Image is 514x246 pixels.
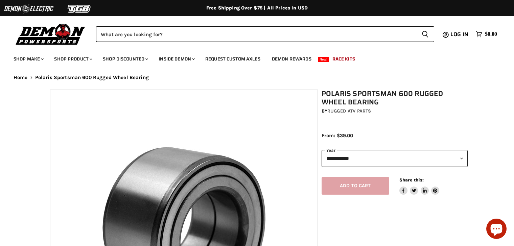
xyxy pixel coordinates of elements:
[472,29,500,39] a: $0.00
[318,57,329,62] span: New!
[327,52,360,66] a: Race Kits
[399,177,440,195] aside: Share this:
[485,31,497,38] span: $0.00
[96,26,416,42] input: Search
[3,2,54,15] img: Demon Electric Logo 2
[327,108,371,114] a: Rugged ATV Parts
[35,75,149,80] span: Polaris Sportsman 600 Rugged Wheel Bearing
[416,26,434,42] button: Search
[322,150,468,167] select: year
[267,52,317,66] a: Demon Rewards
[14,22,88,46] img: Demon Powersports
[54,2,105,15] img: TGB Logo 2
[14,75,28,80] a: Home
[96,26,434,42] form: Product
[399,177,424,182] span: Share this:
[322,107,468,115] div: by
[154,52,199,66] a: Inside Demon
[8,52,48,66] a: Shop Make
[322,90,468,106] h1: Polaris Sportsman 600 Rugged Wheel Bearing
[98,52,152,66] a: Shop Discounted
[322,132,353,139] span: From: $39.00
[49,52,96,66] a: Shop Product
[8,49,495,66] ul: Main menu
[484,219,509,241] inbox-online-store-chat: Shopify online store chat
[447,31,472,38] a: Log in
[200,52,265,66] a: Request Custom Axles
[450,30,468,39] span: Log in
